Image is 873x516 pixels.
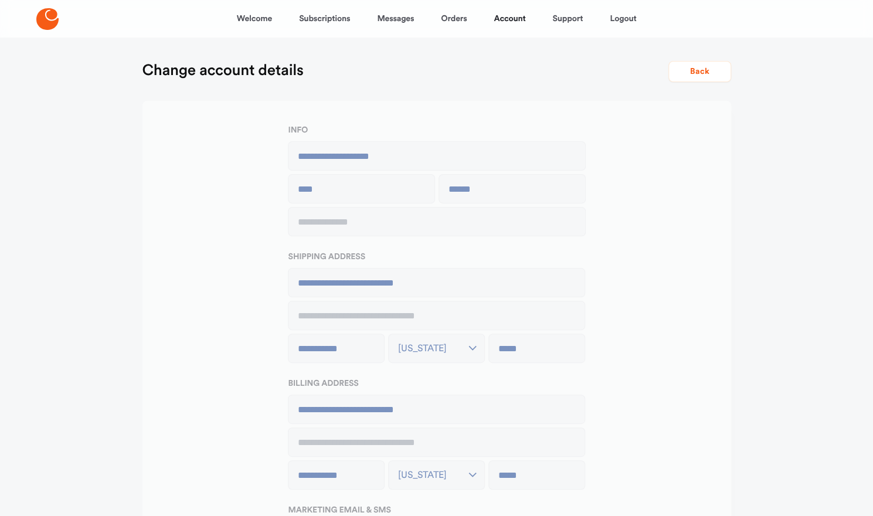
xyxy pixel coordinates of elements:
h2: Marketing Email & SMS [288,504,585,516]
a: Logout [610,5,636,33]
a: Support [552,5,583,33]
a: Subscriptions [299,5,350,33]
h2: Billing address [288,378,585,389]
a: Welcome [237,5,272,33]
a: Account [494,5,525,33]
button: Back [668,61,731,82]
h2: Shipping address [288,251,585,263]
a: Orders [441,5,467,33]
h2: Info [288,124,585,136]
a: Messages [377,5,414,33]
h1: Change account details [142,61,304,80]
